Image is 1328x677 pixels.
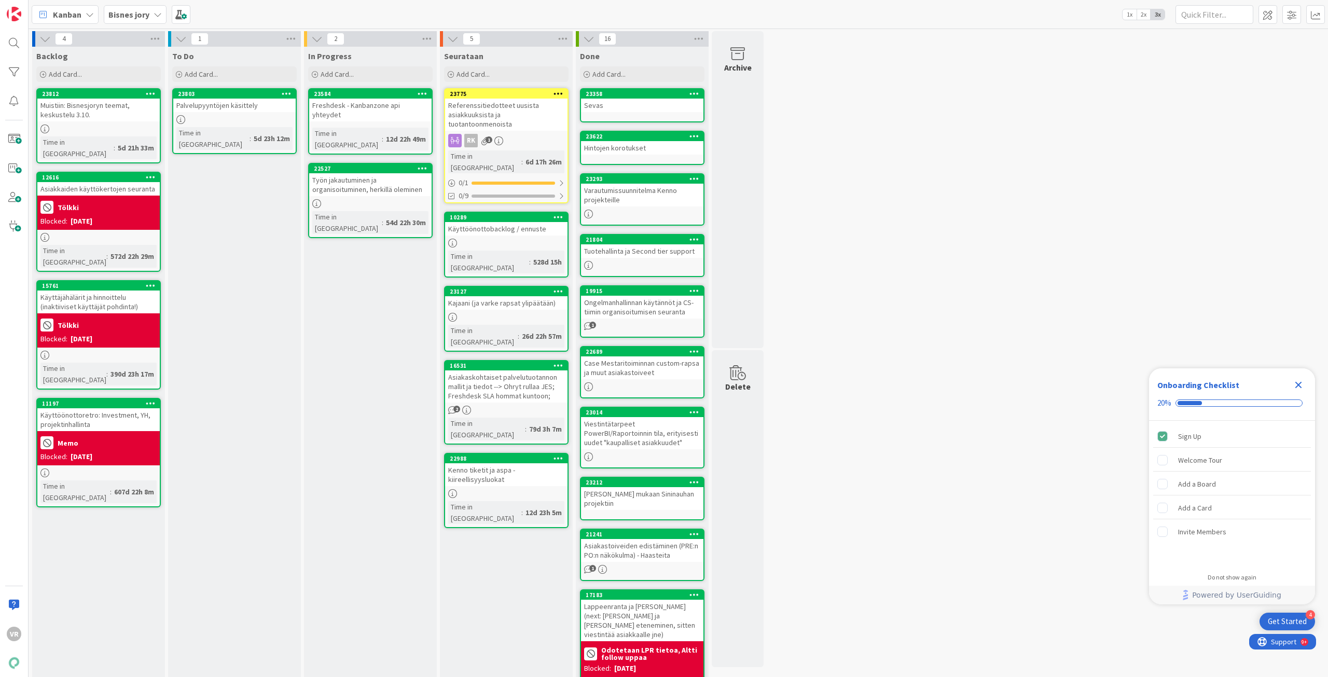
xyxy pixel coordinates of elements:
[58,439,78,447] b: Memo
[37,182,160,196] div: Asiakkaiden käyttökertojen seuranta
[581,530,703,539] div: 21241
[37,89,160,121] div: 23812Muistiin: Bisnesjoryn teemat, keskustelu 3.10.
[445,454,568,463] div: 22988
[581,600,703,641] div: Lappeenranta ja [PERSON_NAME] (next: [PERSON_NAME] ja [PERSON_NAME] eteneminen, sitten viestintää...
[519,330,564,342] div: 26d 22h 57m
[589,565,596,572] span: 1
[309,89,432,99] div: 23584
[581,132,703,141] div: 23622
[251,133,293,144] div: 5d 23h 12m
[1208,573,1256,582] div: Do not show again
[185,70,218,79] span: Add Card...
[327,33,344,45] span: 2
[586,287,703,295] div: 19915
[37,399,160,408] div: 11197
[450,455,568,462] div: 22988
[586,90,703,98] div: 23358
[1149,421,1315,567] div: Checklist items
[448,150,521,173] div: Time in [GEOGRAPHIC_DATA]
[453,406,460,412] span: 2
[445,361,568,370] div: 16531
[581,132,703,155] div: 23622Hintojen korotukset
[1153,473,1311,495] div: Add a Board is incomplete.
[584,663,611,674] div: Blocked:
[445,99,568,131] div: Referenssitiedotteet uusista asiakkuuksista ja tuotantoonmenoista
[450,90,568,98] div: 23775
[176,127,250,150] div: Time in [GEOGRAPHIC_DATA]
[52,4,58,12] div: 9+
[112,486,157,498] div: 607d 22h 8m
[71,216,92,227] div: [DATE]
[445,287,568,310] div: 23127Kajaani (ja varke rapsat ylipäätään)
[581,244,703,258] div: Tuotehallinta ja Second tier support
[518,330,519,342] span: :
[309,164,432,196] div: 22527Työn jakautuminen ja organisoituminen, herkillä oleminen
[445,361,568,403] div: 16531Asiakaskohtaiset palvelutuotannon mallit ja tiedot --> Ohryt rullaa JES; Freshdesk SLA homma...
[37,408,160,431] div: Käyttöönottoretro: Investment, YH, projektinhallinta
[586,236,703,243] div: 21804
[581,530,703,562] div: 21241Asiakastoiveiden edistäminen (PRE:n PO:n näkökulma) - Haasteita
[581,347,703,356] div: 22689
[37,399,160,431] div: 11197Käyttöönottoretro: Investment, YH, projektinhallinta
[459,177,468,188] span: 0 / 1
[523,507,564,518] div: 12d 23h 5m
[581,141,703,155] div: Hintojen korotukset
[40,334,67,344] div: Blocked:
[42,282,160,289] div: 15761
[586,175,703,183] div: 23293
[37,281,160,313] div: 15761Käyttäjähälärit ja hinnoittelu (inaktiiviset käyttäjät pohdinta!)
[55,33,73,45] span: 4
[463,33,480,45] span: 5
[321,70,354,79] span: Add Card...
[106,251,108,262] span: :
[40,451,67,462] div: Blocked:
[448,501,521,524] div: Time in [GEOGRAPHIC_DATA]
[309,89,432,121] div: 23584Freshdesk - Kanbanzone api yhteydet
[1260,613,1315,630] div: Open Get Started checklist, remaining modules: 4
[581,539,703,562] div: Asiakastoiveiden edistäminen (PRE:n PO:n näkökulma) - Haasteita
[581,478,703,510] div: 23212[PERSON_NAME] mukaan Sininauhan projektiin
[586,531,703,538] div: 21241
[448,251,529,273] div: Time in [GEOGRAPHIC_DATA]
[42,174,160,181] div: 12616
[1153,496,1311,519] div: Add a Card is incomplete.
[614,663,636,674] div: [DATE]
[173,99,296,112] div: Palvelupyyntöjen käsittely
[1290,377,1307,393] div: Close Checklist
[581,286,703,296] div: 19915
[445,370,568,403] div: Asiakaskohtaiset palvelutuotannon mallit ja tiedot --> Ohryt rullaa JES; Freshdesk SLA hommat kun...
[581,174,703,206] div: 23293Varautumissuunnitelma Kenno projekteille
[108,9,149,20] b: Bisnes jory
[40,245,106,268] div: Time in [GEOGRAPHIC_DATA]
[445,454,568,486] div: 22988Kenno tiketit ja aspa - kiireellisyysluokat
[459,190,468,201] span: 0/9
[1157,379,1239,391] div: Onboarding Checklist
[531,256,564,268] div: 528d 15h
[309,99,432,121] div: Freshdesk - Kanbanzone api yhteydet
[1153,425,1311,448] div: Sign Up is complete.
[383,217,428,228] div: 54d 22h 30m
[581,286,703,319] div: 19915Ongelmanhallinnan käytännöt ja CS-tiimin organisoitumisen seuranta
[581,408,703,417] div: 23014
[457,70,490,79] span: Add Card...
[115,142,157,154] div: 5d 21h 33m
[1306,610,1315,619] div: 4
[53,8,81,21] span: Kanban
[586,133,703,140] div: 23622
[173,89,296,112] div: 23803Palvelupyyntöjen käsittely
[40,480,110,503] div: Time in [GEOGRAPHIC_DATA]
[1157,398,1307,408] div: Checklist progress: 20%
[527,423,564,435] div: 79d 3h 7m
[581,417,703,449] div: Viestintätarpeet PowerBI/Raportoinnin tila, erityisesti uudet "kaupalliset asiakkuudet"
[445,287,568,296] div: 23127
[448,325,518,348] div: Time in [GEOGRAPHIC_DATA]
[7,656,21,670] img: avatar
[581,487,703,510] div: [PERSON_NAME] mukaan Sininauhan projektiin
[445,89,568,131] div: 23775Referenssitiedotteet uusista asiakkuuksista ja tuotantoonmenoista
[521,507,523,518] span: :
[110,486,112,498] span: :
[40,363,106,385] div: Time in [GEOGRAPHIC_DATA]
[1123,9,1137,20] span: 1x
[1137,9,1151,20] span: 2x
[309,173,432,196] div: Työn jakautuminen ja organisoituminen, herkillä oleminen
